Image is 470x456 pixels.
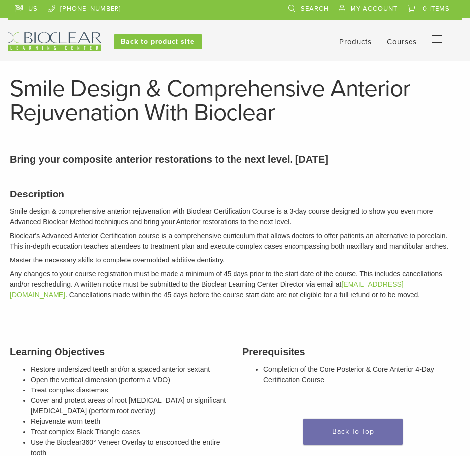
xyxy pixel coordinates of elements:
p: Bring your composite anterior restorations to the next level. [DATE] [10,152,460,167]
li: Treat complex Black Triangle cases [31,427,228,437]
a: Back To Top [303,419,403,445]
span: Search [301,5,329,13]
span: My Account [351,5,397,13]
span: 0 items [423,5,450,13]
a: Back to product site [114,34,202,49]
h3: Description [10,187,460,201]
li: Open the vertical dimension (perform a VDO) [31,375,228,385]
img: Bioclear [8,32,101,51]
li: Completion of the Core Posterior & Core Anterior 4-Day Certification Course [263,364,460,385]
li: Restore undersized teeth and/or a spaced anterior sextant [31,364,228,375]
h3: Learning Objectives [10,344,228,359]
li: Treat complex diastemas [31,385,228,395]
li: Rejuvenate worn teeth [31,416,228,427]
p: Master the necessary skills to complete overmolded additive dentistry. [10,255,460,265]
h3: Prerequisites [242,344,460,359]
p: Bioclear's Advanced Anterior Certification course is a comprehensive curriculum that allows docto... [10,231,460,252]
a: Courses [387,37,417,46]
p: Smile design & comprehensive anterior rejuvenation with Bioclear Certification Course is a 3-day ... [10,206,460,227]
li: Cover and protect areas of root [MEDICAL_DATA] or significant [MEDICAL_DATA] (perform root overlay) [31,395,228,416]
h1: Smile Design & Comprehensive Anterior Rejuvenation With Bioclear [10,77,460,125]
a: Products [339,37,372,46]
em: Any changes to your course registration must be made a minimum of 45 days prior to the start date... [10,270,442,299]
nav: Primary Navigation [432,32,455,47]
